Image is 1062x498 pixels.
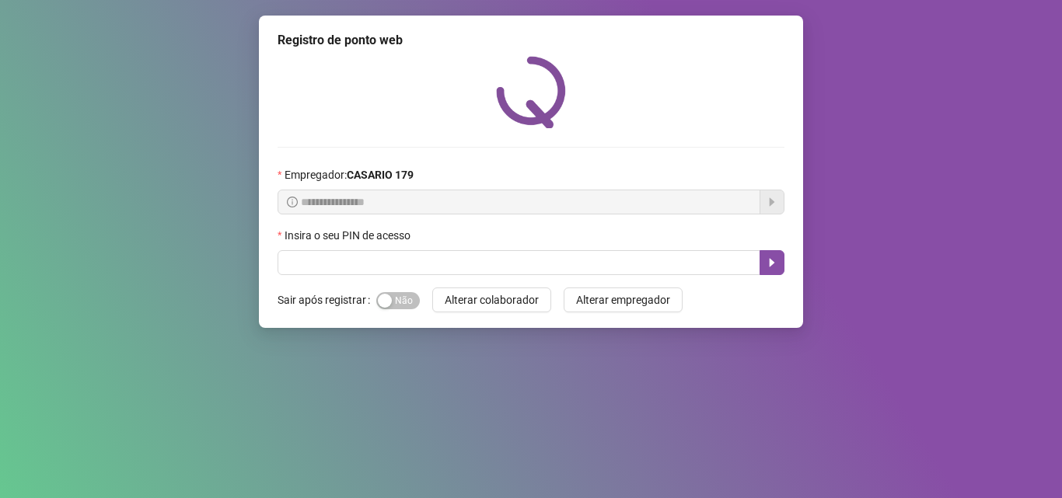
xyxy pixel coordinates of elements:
button: Alterar colaborador [432,287,551,312]
span: Alterar empregador [576,291,670,308]
strong: CASARIO 179 [347,169,414,181]
span: Alterar colaborador [445,291,539,308]
img: QRPoint [496,56,566,128]
label: Sair após registrar [278,287,376,312]
span: Empregador : [285,166,414,183]
span: caret-right [766,256,778,269]
label: Insira o seu PIN de acesso [278,227,421,244]
span: info-circle [287,197,298,207]
button: Alterar empregador [564,287,683,312]
div: Registro de ponto web [278,31,784,50]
